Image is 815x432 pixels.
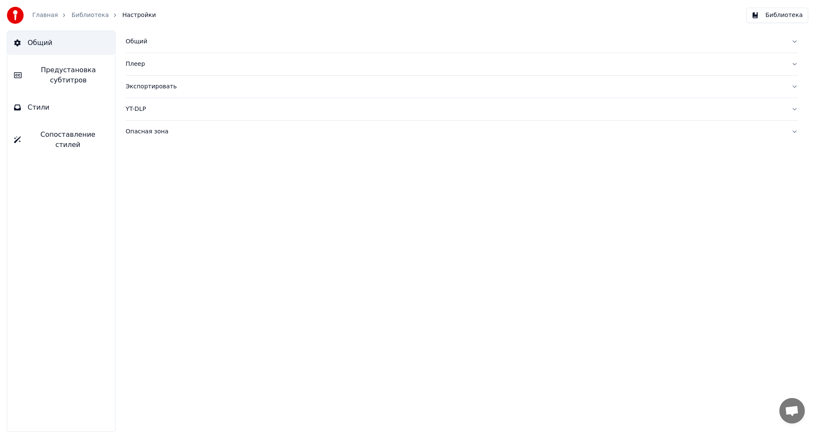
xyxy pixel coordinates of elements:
[71,11,109,20] a: Библиотека
[7,31,115,55] button: Общий
[126,31,798,53] button: Общий
[126,98,798,120] button: YT-DLP
[126,127,784,136] div: Опасная зона
[32,11,156,20] nav: breadcrumb
[126,76,798,98] button: Экспортировать
[126,82,784,91] div: Экспортировать
[122,11,156,20] span: Настройки
[7,96,115,119] button: Стили
[126,60,784,68] div: Плеер
[28,38,52,48] span: Общий
[126,105,784,113] div: YT-DLP
[28,130,108,150] span: Сопоставление стилей
[28,102,50,113] span: Стили
[7,7,24,24] img: youka
[126,37,784,46] div: Общий
[7,58,115,92] button: Предустановка субтитров
[126,53,798,75] button: Плеер
[28,65,108,85] span: Предустановка субтитров
[746,8,808,23] button: Библиотека
[32,11,58,20] a: Главная
[7,123,115,157] button: Сопоставление стилей
[779,398,805,424] div: Открытый чат
[126,121,798,143] button: Опасная зона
